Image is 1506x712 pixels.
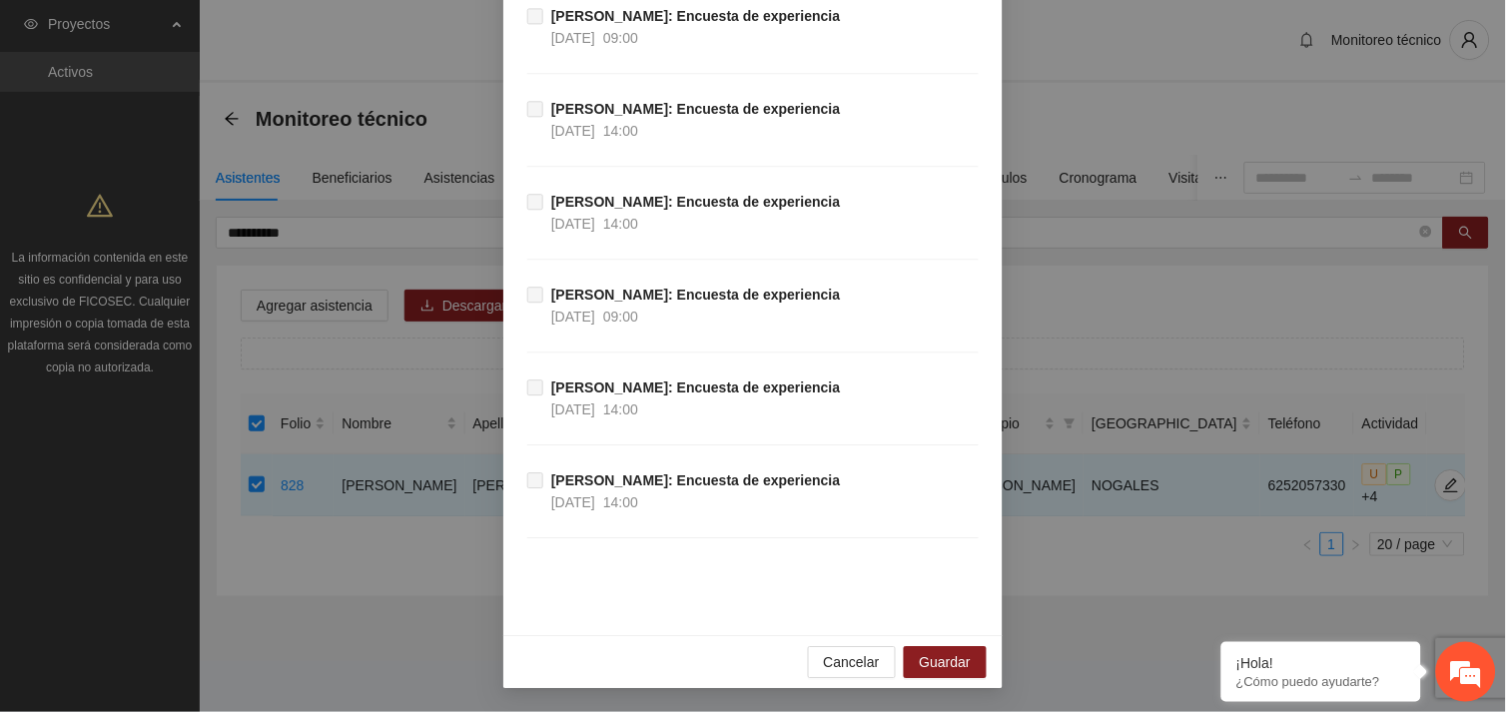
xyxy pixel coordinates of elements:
[904,646,987,678] button: Guardar
[551,101,840,117] strong: [PERSON_NAME]: Encuesta de experiencia
[603,123,638,139] span: 14:00
[551,194,840,210] strong: [PERSON_NAME]: Encuesta de experiencia
[1236,655,1406,671] div: ¡Hola!
[10,488,380,558] textarea: Escriba su mensaje y pulse “Intro”
[603,401,638,417] span: 14:00
[551,30,595,46] span: [DATE]
[328,10,376,58] div: Minimizar ventana de chat en vivo
[551,8,840,24] strong: [PERSON_NAME]: Encuesta de experiencia
[1236,674,1406,689] p: ¿Cómo puedo ayudarte?
[551,309,595,325] span: [DATE]
[551,123,595,139] span: [DATE]
[603,216,638,232] span: 14:00
[603,494,638,510] span: 14:00
[551,379,840,395] strong: [PERSON_NAME]: Encuesta de experiencia
[551,472,840,488] strong: [PERSON_NAME]: Encuesta de experiencia
[920,651,971,673] span: Guardar
[551,401,595,417] span: [DATE]
[808,646,896,678] button: Cancelar
[551,494,595,510] span: [DATE]
[104,102,336,128] div: Chatee con nosotros ahora
[824,651,880,673] span: Cancelar
[603,30,638,46] span: 09:00
[116,238,276,439] span: Estamos en línea.
[551,287,840,303] strong: [PERSON_NAME]: Encuesta de experiencia
[551,216,595,232] span: [DATE]
[603,309,638,325] span: 09:00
